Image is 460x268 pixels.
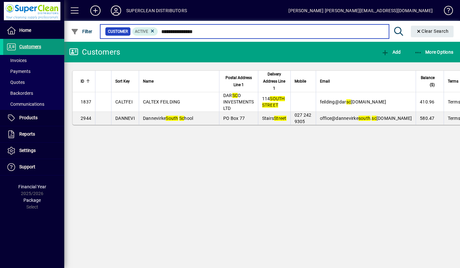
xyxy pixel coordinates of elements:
[81,78,84,85] span: ID
[81,99,91,104] span: 1837
[223,116,245,121] span: PO Box 77
[372,116,376,121] em: sc
[71,29,93,34] span: Filter
[262,96,285,108] span: 114
[270,96,285,101] em: SOUTH
[3,143,64,159] a: Settings
[448,78,458,85] span: Terms
[223,74,254,88] span: Postal Address Line 1
[232,93,238,98] em: SC
[295,112,312,124] span: 027 242 9305
[420,74,440,88] div: Balance ($)
[19,115,38,120] span: Products
[126,5,187,16] div: SUPERCLEAN DISTRIBUTORS
[3,22,64,39] a: Home
[3,99,64,110] a: Communications
[262,71,287,92] span: Delivery Address Line 1
[6,69,31,74] span: Payments
[381,49,401,55] span: Add
[6,102,44,107] span: Communications
[416,92,444,112] td: 410.96
[19,28,31,33] span: Home
[358,116,370,121] em: south
[295,78,306,85] span: Mobile
[346,99,351,104] em: sc
[6,58,27,63] span: Invoices
[135,29,148,34] span: Active
[179,116,184,121] em: Sc
[274,116,287,121] em: Street
[262,103,279,108] em: STREET
[132,27,158,36] mat-chip: Activation Status: Active
[380,46,402,58] button: Add
[420,74,435,88] span: Balance ($)
[115,99,133,104] span: CALTFEI
[143,78,154,85] span: Name
[19,44,41,49] span: Customers
[143,78,215,85] div: Name
[3,77,64,88] a: Quotes
[143,116,193,121] span: Dannevirke hool
[6,91,33,96] span: Backorders
[18,184,46,189] span: Financial Year
[81,116,91,121] span: 2944
[3,88,64,99] a: Backorders
[439,1,452,22] a: Knowledge Base
[295,78,312,85] div: Mobile
[143,99,181,104] span: CALTEX FEILDING
[23,198,41,203] span: Package
[3,66,64,77] a: Payments
[19,131,35,137] span: Reports
[19,148,36,153] span: Settings
[3,55,64,66] a: Invoices
[288,5,433,16] div: [PERSON_NAME] [PERSON_NAME][EMAIL_ADDRESS][DOMAIN_NAME]
[3,110,64,126] a: Products
[320,78,412,85] div: Email
[108,28,128,35] span: Customer
[85,5,106,16] button: Add
[320,78,330,85] span: Email
[166,116,178,121] em: South
[115,116,135,121] span: DANNEVI
[69,26,94,37] button: Filter
[81,78,91,85] div: ID
[320,116,412,121] span: office@dannevirke . [DOMAIN_NAME]
[3,159,64,175] a: Support
[262,116,287,121] span: Stairs
[106,5,126,16] button: Profile
[413,46,455,58] button: More Options
[223,93,254,111] span: DAR O INVESTMENTS LTD
[416,112,444,125] td: 580.47
[3,126,64,142] a: Reports
[69,47,120,57] div: Customers
[320,99,386,104] span: feilding@dar [DOMAIN_NAME]
[19,164,35,169] span: Support
[414,49,454,55] span: More Options
[115,78,130,85] span: Sort Key
[416,29,449,34] span: Clear Search
[6,80,25,85] span: Quotes
[411,26,454,37] button: Clear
